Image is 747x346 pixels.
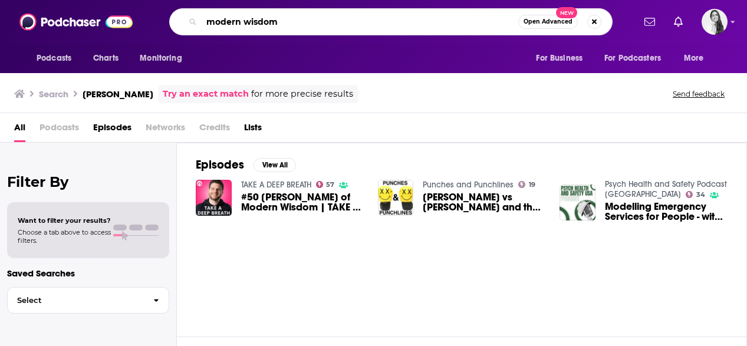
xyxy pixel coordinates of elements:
[169,8,613,35] div: Search podcasts, credits, & more...
[518,181,535,188] a: 19
[241,192,364,212] span: #50 [PERSON_NAME] of Modern Wisdom | TAKE A DEEP BREATH Breathcast
[83,88,153,100] h3: [PERSON_NAME]
[676,47,719,70] button: open menu
[529,182,535,187] span: 19
[556,7,577,18] span: New
[686,191,705,198] a: 34
[19,11,133,33] img: Podchaser - Follow, Share and Rate Podcasts
[254,158,296,172] button: View All
[604,50,661,67] span: For Podcasters
[163,87,249,101] a: Try an exact match
[605,179,727,199] a: Psych Health and Safety Podcast USA
[196,157,244,172] h2: Episodes
[131,47,197,70] button: open menu
[202,12,518,31] input: Search podcasts, credits, & more...
[597,47,678,70] button: open menu
[37,50,71,67] span: Podcasts
[605,202,728,222] a: Modelling Emergency Services for People - with Chris Connealy
[378,180,414,216] img: Andy Ruiz vs Chris Arreola and the best boxing of May 1st
[199,118,230,142] span: Credits
[696,192,705,197] span: 34
[18,216,111,225] span: Want to filter your results?
[251,87,353,101] span: for more precise results
[560,184,595,220] img: Modelling Emergency Services for People - with Chris Connealy
[702,9,728,35] span: Logged in as justina19148
[524,19,572,25] span: Open Advanced
[7,173,169,190] h2: Filter By
[241,180,311,190] a: TAKE A DEEP BREATH
[316,181,335,188] a: 57
[244,118,262,142] a: Lists
[605,202,728,222] span: Modelling Emergency Services for People - with [PERSON_NAME]
[423,180,514,190] a: Punches and Punchlines
[684,50,704,67] span: More
[326,182,334,187] span: 57
[196,180,232,216] img: #50 Chris Williamson of Modern Wisdom | TAKE A DEEP BREATH Breathcast
[702,9,728,35] img: User Profile
[702,9,728,35] button: Show profile menu
[85,47,126,70] a: Charts
[7,268,169,279] p: Saved Searches
[423,192,545,212] a: Andy Ruiz vs Chris Arreola and the best boxing of May 1st
[518,15,578,29] button: Open AdvancedNew
[241,192,364,212] a: #50 Chris Williamson of Modern Wisdom | TAKE A DEEP BREATH Breathcast
[7,287,169,314] button: Select
[40,118,79,142] span: Podcasts
[39,88,68,100] h3: Search
[640,12,660,32] a: Show notifications dropdown
[146,118,185,142] span: Networks
[14,118,25,142] a: All
[8,296,144,304] span: Select
[93,50,119,67] span: Charts
[196,157,296,172] a: EpisodesView All
[423,192,545,212] span: [PERSON_NAME] vs [PERSON_NAME] and the best boxing of [DATE]
[528,47,597,70] button: open menu
[536,50,583,67] span: For Business
[140,50,182,67] span: Monitoring
[669,12,687,32] a: Show notifications dropdown
[669,89,728,99] button: Send feedback
[18,228,111,245] span: Choose a tab above to access filters.
[93,118,131,142] a: Episodes
[28,47,87,70] button: open menu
